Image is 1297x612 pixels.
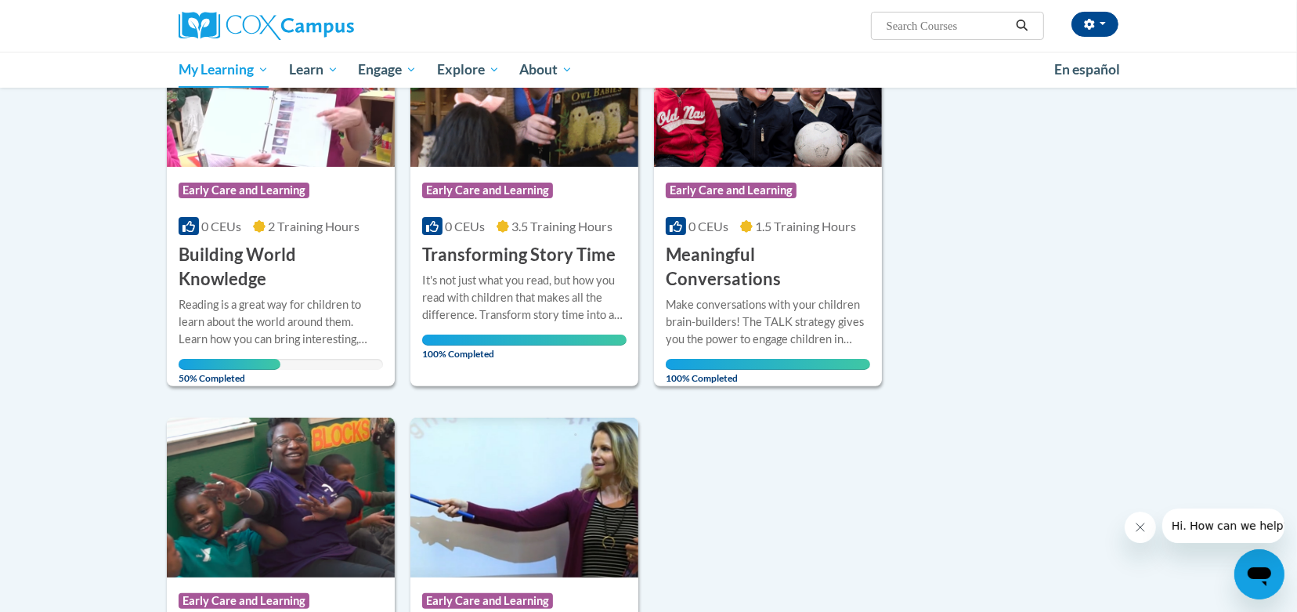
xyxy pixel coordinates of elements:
span: 50% Completed [179,359,280,384]
img: Cox Campus [179,12,354,40]
span: 0 CEUs [201,219,241,234]
button: Account Settings [1071,12,1118,37]
span: About [519,60,573,79]
a: Course LogoEarly Care and Learning0 CEUs3.5 Training Hours Transforming Story TimeIt's not just w... [410,7,638,386]
a: My Learning [168,52,279,88]
span: Hi. How can we help? [9,11,127,24]
a: About [510,52,583,88]
a: Explore [427,52,510,88]
span: Learn [289,60,338,79]
a: Engage [348,52,427,88]
span: 2 Training Hours [268,219,359,234]
div: Main menu [155,52,1142,88]
span: 1.5 Training Hours [755,219,856,234]
iframe: Close message [1125,512,1156,543]
h3: Building World Knowledge [179,243,383,292]
a: Course LogoEarly Care and Learning0 CEUs1.5 Training Hours Meaningful ConversationsMake conversat... [654,7,882,386]
div: Your progress [666,359,870,370]
span: En español [1054,61,1120,78]
a: Course LogoEarly Care and Learning0 CEUs2 Training Hours Building World KnowledgeReading is a gre... [167,7,395,386]
span: Engage [358,60,417,79]
a: Learn [279,52,349,88]
img: Course Logo [410,418,638,578]
button: Search [1010,16,1034,35]
h3: Meaningful Conversations [666,243,870,292]
span: 0 CEUs [688,219,728,234]
div: It's not just what you read, but how you read with children that makes all the difference. Transf... [422,272,627,324]
span: 3.5 Training Hours [511,219,612,234]
span: 100% Completed [666,359,870,384]
span: Explore [437,60,500,79]
div: Make conversations with your children brain-builders! The TALK strategy gives you the power to en... [666,296,870,348]
h3: Transforming Story Time [422,243,616,267]
span: Early Care and Learning [666,183,797,198]
a: En español [1044,53,1130,86]
div: Reading is a great way for children to learn about the world around them. Learn how you can bring... [179,296,383,348]
span: Early Care and Learning [179,183,309,198]
span: Early Care and Learning [179,593,309,609]
span: My Learning [179,60,269,79]
iframe: Message from company [1162,509,1284,543]
span: 0 CEUs [445,219,485,234]
div: Your progress [179,359,280,370]
img: Course Logo [167,418,395,578]
span: Early Care and Learning [422,593,553,609]
input: Search Courses [885,16,1010,35]
a: Cox Campus [179,12,476,40]
span: Early Care and Learning [422,183,553,198]
span: 100% Completed [422,335,627,360]
div: Your progress [422,335,627,346]
iframe: Button to launch messaging window [1234,549,1284,599]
